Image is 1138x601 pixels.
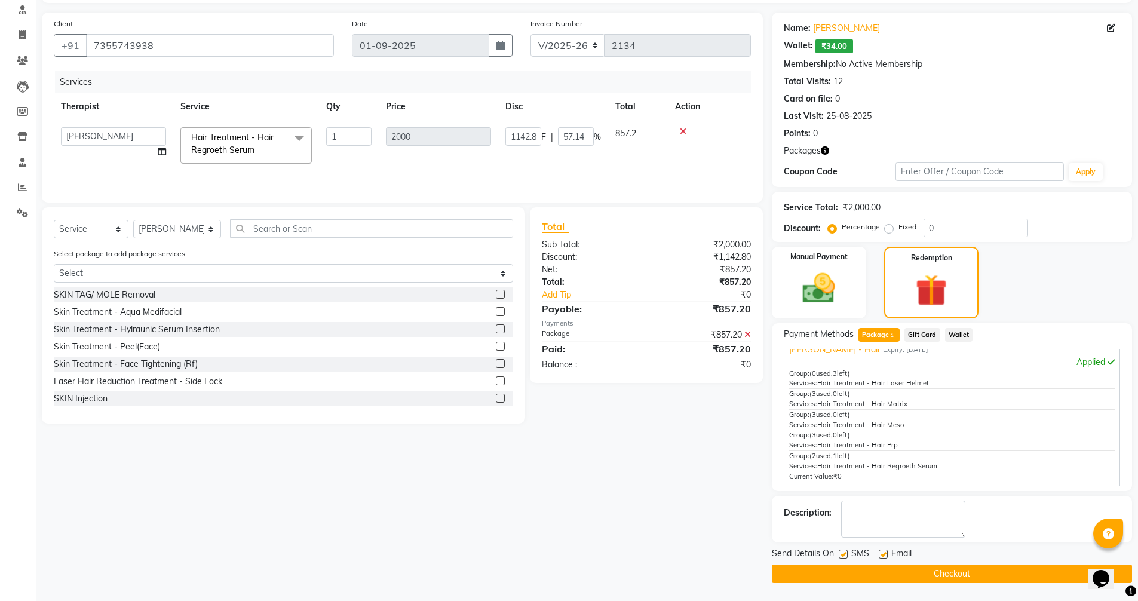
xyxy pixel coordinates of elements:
[789,390,809,398] span: Group:
[533,238,646,251] div: Sub Total:
[809,390,816,398] span: (3
[809,369,816,378] span: (0
[784,507,832,519] div: Description:
[615,128,636,139] span: 857.2
[646,276,760,289] div: ₹857.20
[54,375,222,388] div: Laser Hair Reduction Treatment - Side Lock
[817,379,929,387] span: Hair Treatment - Hair Laser Helmet
[817,421,904,429] span: Hair Treatment - Hair Meso
[789,452,809,460] span: Group:
[792,269,845,307] img: _cash.svg
[833,390,837,398] span: 0
[54,34,87,57] button: +91
[789,421,817,429] span: Services:
[784,93,833,105] div: Card on file:
[898,222,916,232] label: Fixed
[842,222,880,232] label: Percentage
[809,390,850,398] span: used, left)
[772,565,1132,583] button: Checkout
[784,58,836,70] div: Membership:
[230,219,514,238] input: Search or Scan
[833,369,837,378] span: 3
[790,252,848,262] label: Manual Payment
[646,238,760,251] div: ₹2,000.00
[646,342,760,356] div: ₹857.20
[533,251,646,263] div: Discount:
[809,452,816,460] span: (2
[784,328,854,341] span: Payment Methods
[533,302,646,316] div: Payable:
[789,400,817,408] span: Services:
[784,39,813,53] div: Wallet:
[789,441,817,449] span: Services:
[789,462,817,470] span: Services:
[833,472,842,480] span: ₹0
[498,93,608,120] th: Disc
[646,358,760,371] div: ₹0
[352,19,368,29] label: Date
[541,131,546,143] span: F
[809,369,850,378] span: used, left)
[784,201,838,214] div: Service Total:
[54,93,173,120] th: Therapist
[784,165,896,178] div: Coupon Code
[813,22,880,35] a: [PERSON_NAME]
[815,39,853,53] span: ₹34.00
[54,393,108,405] div: SKIN Injection
[646,263,760,276] div: ₹857.20
[784,22,811,35] div: Name:
[54,289,155,301] div: SKIN TAG/ MOLE Removal
[809,431,816,439] span: (3
[883,345,928,355] span: Expiry: [DATE]
[809,410,850,419] span: used, left)
[826,110,872,122] div: 25-08-2025
[817,441,898,449] span: Hair Treatment - Hair Prp
[833,431,837,439] span: 0
[533,289,665,301] a: Add Tip
[542,318,750,329] div: Payments
[833,75,843,88] div: 12
[813,127,818,140] div: 0
[835,93,840,105] div: 0
[254,145,260,155] a: x
[784,127,811,140] div: Points:
[789,431,809,439] span: Group:
[1088,553,1126,589] iframe: chat widget
[86,34,334,57] input: Search by Name/Mobile/Email/Code
[945,328,973,342] span: Wallet
[904,328,940,342] span: Gift Card
[319,93,379,120] th: Qty
[54,306,182,318] div: Skin Treatment - Aqua Medifacial
[772,547,834,562] span: Send Details On
[646,329,760,341] div: ₹857.20
[542,220,569,233] span: Total
[895,162,1064,181] input: Enter Offer / Coupon Code
[789,344,881,356] span: [PERSON_NAME] - Hair
[533,263,646,276] div: Net:
[54,249,185,259] label: Select package to add package services
[851,547,869,562] span: SMS
[54,19,73,29] label: Client
[665,289,760,301] div: ₹0
[1069,163,1103,181] button: Apply
[379,93,498,120] th: Price
[784,145,821,157] span: Packages
[533,276,646,289] div: Total:
[858,328,900,342] span: Package
[54,358,198,370] div: Skin Treatment - Face Tightening (Rf)
[533,342,646,356] div: Paid:
[789,369,809,378] span: Group:
[809,410,816,419] span: (3
[833,410,837,419] span: 0
[530,19,582,29] label: Invoice Number
[173,93,319,120] th: Service
[784,222,821,235] div: Discount:
[551,131,553,143] span: |
[789,472,833,480] span: Current Value:
[891,547,912,562] span: Email
[843,201,881,214] div: ₹2,000.00
[817,400,907,408] span: Hair Treatment - Hair Matrix
[54,341,160,353] div: Skin Treatment - Peel(Face)
[789,356,1115,369] div: Applied
[54,323,220,336] div: Skin Treatment - Hylraunic Serum Insertion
